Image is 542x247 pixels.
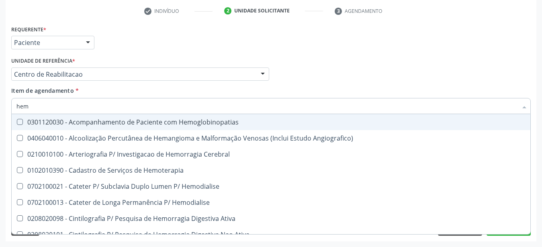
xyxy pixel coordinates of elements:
[14,39,78,47] span: Paciente
[11,87,74,94] span: Item de agendamento
[14,70,253,78] span: Centro de Reabilitacao
[11,23,46,36] label: Requerente
[16,98,517,114] input: Buscar por procedimentos
[224,7,231,14] div: 2
[234,7,290,14] div: Unidade solicitante
[11,55,75,67] label: Unidade de referência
